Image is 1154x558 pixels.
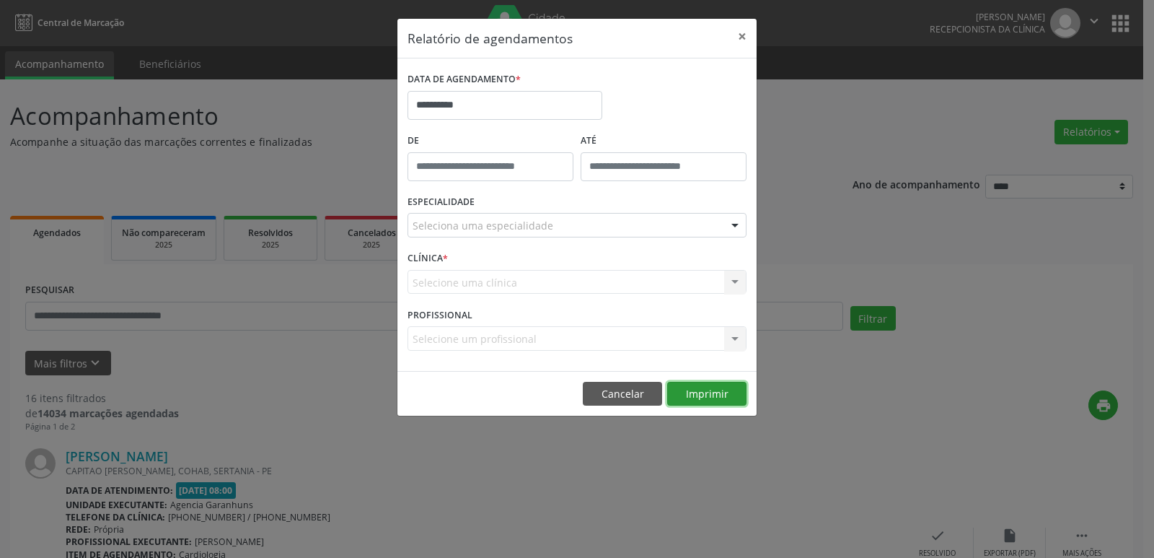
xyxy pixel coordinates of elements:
[408,29,573,48] h5: Relatório de agendamentos
[413,218,553,233] span: Seleciona uma especialidade
[728,19,757,54] button: Close
[581,130,746,152] label: ATÉ
[408,130,573,152] label: De
[408,69,521,91] label: DATA DE AGENDAMENTO
[408,191,475,214] label: ESPECIALIDADE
